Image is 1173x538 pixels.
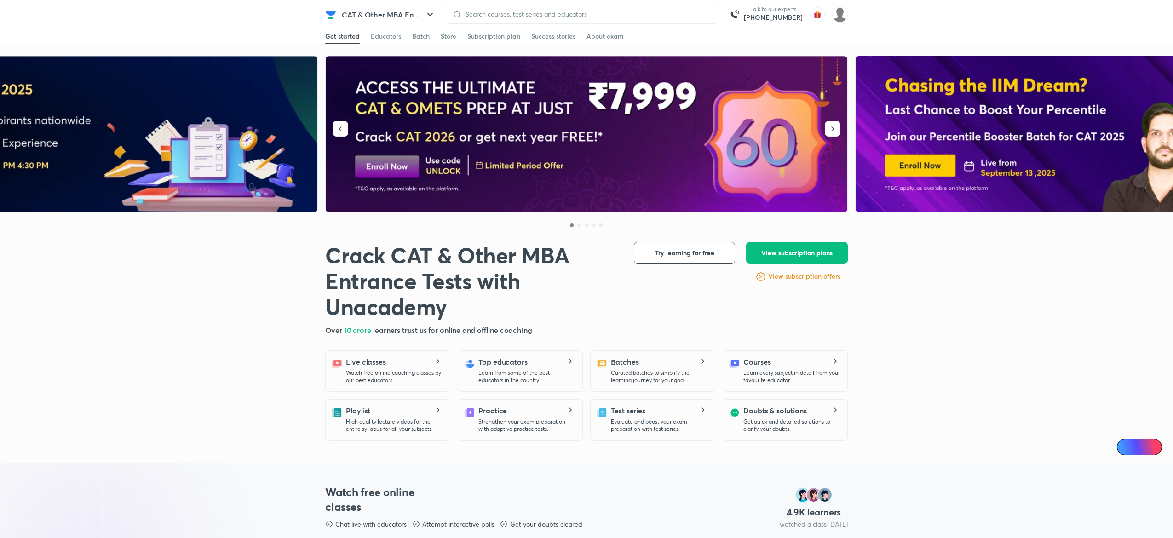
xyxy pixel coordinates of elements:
[346,369,443,384] p: Watch free online coaching classes by our best educators.
[531,29,575,44] a: Success stories
[325,32,360,41] div: Get started
[744,6,803,13] p: Talk to our experts
[1122,443,1130,451] img: Icon
[655,248,714,258] span: Try learning for free
[832,7,848,23] img: Nilesh
[761,248,833,258] span: View subscription plans
[412,29,430,44] a: Batch
[743,356,770,367] h5: Courses
[743,369,840,384] p: Learn every subject in detail from your favourite educator.
[467,32,520,41] div: Subscription plan
[478,405,507,416] h5: Practice
[412,32,430,41] div: Batch
[441,29,456,44] a: Store
[344,325,373,335] span: 10 crore
[325,485,432,514] h3: Watch free online classes
[510,520,582,529] p: Get your doubts cleared
[478,356,528,367] h5: Top educators
[462,11,710,18] input: Search courses, test series and educators
[743,418,840,433] p: Get quick and detailed solutions to clarify your doubts.
[325,242,619,319] h1: Crack CAT & Other MBA Entrance Tests with Unacademy
[325,325,344,335] span: Over
[810,7,825,22] img: avatar
[335,520,407,529] p: Chat live with educators
[746,242,848,264] button: View subscription plans
[768,272,840,281] h6: View subscription offers
[441,32,456,41] div: Store
[586,32,624,41] div: About exam
[780,520,848,529] p: watched a class [DATE]
[1117,439,1162,455] a: Ai Doubts
[422,520,494,529] p: Attempt interactive polls
[531,32,575,41] div: Success stories
[325,9,336,20] img: Company Logo
[478,369,575,384] p: Learn from some of the best educators in the country.
[768,271,840,282] a: View subscription offers
[371,32,401,41] div: Educators
[1132,443,1156,451] span: Ai Doubts
[371,29,401,44] a: Educators
[725,6,744,24] img: call-us
[743,405,807,416] h5: Doubts & solutions
[634,242,735,264] button: Try learning for free
[336,6,441,24] button: CAT & Other MBA En ...
[586,29,624,44] a: About exam
[744,13,803,22] a: [PHONE_NUMBER]
[346,405,370,416] h5: Playlist
[611,405,645,416] h5: Test series
[478,418,575,433] p: Strengthen your exam preparation with adaptive practice tests.
[346,418,443,433] p: High quality lecture videos for the entire syllabus for all your subjects.
[325,29,360,44] a: Get started
[611,418,707,433] p: Evaluate and boost your exam preparation with test series.
[611,356,638,367] h5: Batches
[467,29,520,44] a: Subscription plan
[787,506,841,518] h4: 4.9 K learners
[611,369,707,384] p: Curated batches to simplify the learning journey for your goal.
[346,356,386,367] h5: Live classes
[373,325,532,335] span: learners trust us for online and offline coaching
